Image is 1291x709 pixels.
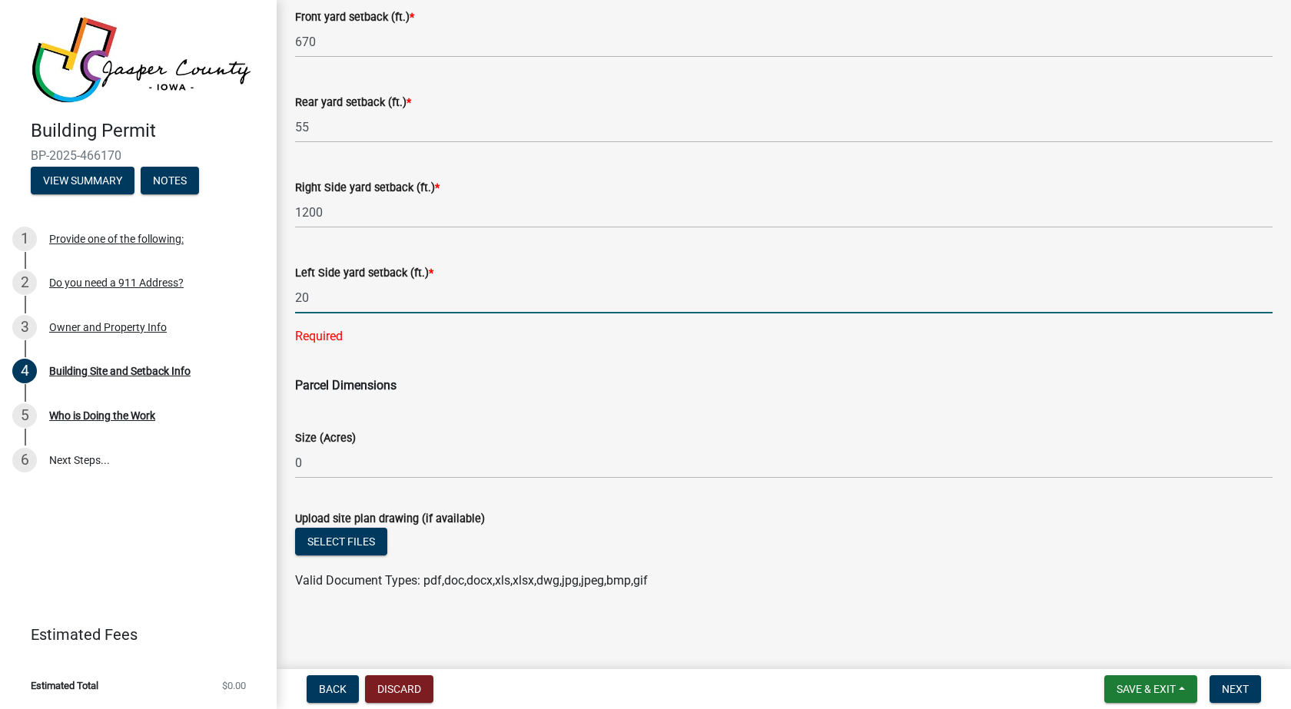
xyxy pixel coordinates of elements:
label: Size (Acres) [295,433,356,444]
div: Do you need a 911 Address? [49,277,184,288]
div: Owner and Property Info [49,322,167,333]
button: Discard [365,675,433,703]
span: Back [319,683,347,695]
div: 3 [12,315,37,340]
span: Valid Document Types: pdf,doc,docx,xls,xlsx,dwg,jpg,jpeg,bmp,gif [295,573,648,588]
div: 2 [12,270,37,295]
span: $0.00 [222,681,246,691]
div: 1 [12,227,37,251]
label: Front yard setback (ft.) [295,12,414,23]
label: Rear yard setback (ft.) [295,98,411,108]
h4: Building Permit [31,120,264,142]
a: Estimated Fees [12,619,252,650]
wm-modal-confirm: Summary [31,175,134,187]
label: Upload site plan drawing (if available) [295,514,485,525]
button: Select files [295,528,387,555]
div: Provide one of the following: [49,234,184,244]
div: 6 [12,448,37,472]
div: Required [295,327,1273,346]
div: 5 [12,403,37,428]
div: Who is Doing the Work [49,410,155,421]
span: Estimated Total [31,681,98,691]
div: 4 [12,359,37,383]
button: Notes [141,167,199,194]
button: Next [1210,675,1261,703]
div: Building Site and Setback Info [49,366,191,376]
label: Left Side yard setback (ft.) [295,268,433,279]
label: Right Side yard setback (ft.) [295,183,440,194]
span: Next [1222,683,1249,695]
span: Save & Exit [1117,683,1176,695]
button: View Summary [31,167,134,194]
button: Back [307,675,359,703]
span: BP-2025-466170 [31,148,246,163]
wm-modal-confirm: Notes [141,175,199,187]
img: Jasper County, Iowa [31,16,252,104]
span: Parcel Dimensions [295,378,397,393]
button: Save & Exit [1104,675,1197,703]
